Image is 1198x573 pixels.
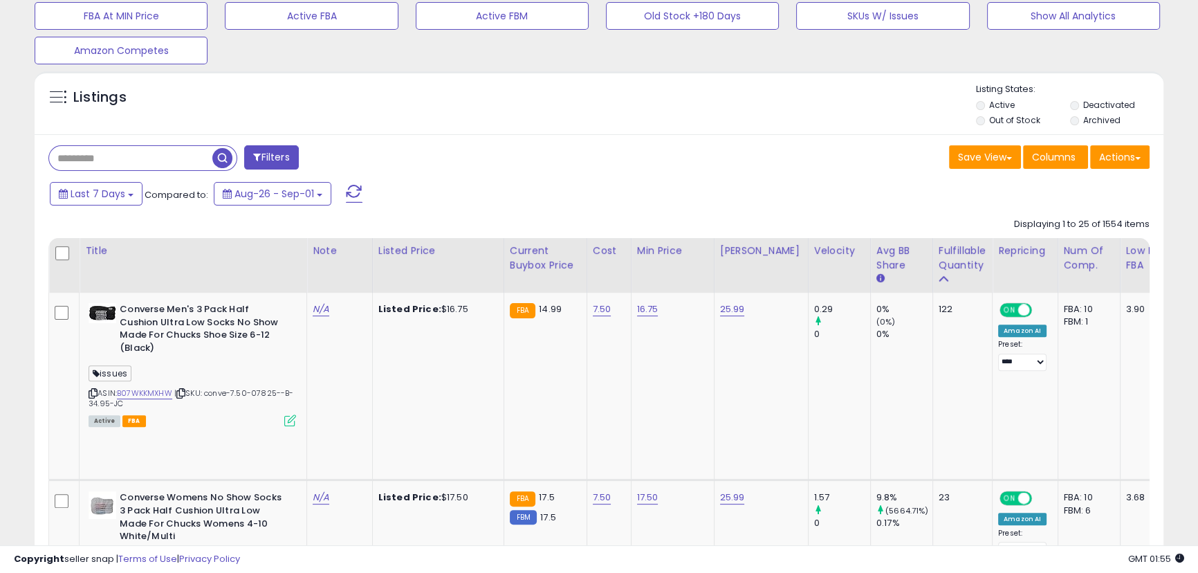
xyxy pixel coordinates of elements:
[1001,304,1018,316] span: ON
[1126,244,1177,273] div: Low Price FBA
[998,325,1047,337] div: Amazon AI
[89,303,296,425] div: ASIN:
[510,510,537,525] small: FBM
[234,187,314,201] span: Aug-26 - Sep-01
[73,88,127,107] h5: Listings
[1083,114,1121,126] label: Archived
[1126,491,1172,504] div: 3.68
[14,552,64,565] strong: Copyright
[539,491,555,504] span: 17.5
[510,244,581,273] div: Current Buybox Price
[637,302,658,316] a: 16.75
[313,491,329,504] a: N/A
[214,182,331,206] button: Aug-26 - Sep-01
[1126,303,1172,316] div: 3.90
[89,303,116,323] img: 41boDshFj+L._SL40_.jpg
[1064,303,1109,316] div: FBA: 10
[885,505,929,516] small: (5664.71%)
[876,328,932,340] div: 0%
[118,552,177,565] a: Terms of Use
[814,244,865,258] div: Velocity
[989,99,1015,111] label: Active
[998,340,1047,371] div: Preset:
[876,491,932,504] div: 9.8%
[1064,244,1114,273] div: Num of Comp.
[89,365,131,381] span: issues
[378,302,441,316] b: Listed Price:
[378,303,493,316] div: $16.75
[510,303,535,318] small: FBA
[593,302,611,316] a: 7.50
[976,83,1163,96] p: Listing States:
[1001,493,1018,504] span: ON
[1023,145,1088,169] button: Columns
[1064,316,1109,328] div: FBM: 1
[313,302,329,316] a: N/A
[120,491,288,546] b: Converse Womens No Show Socks 3 Pack Half Cushion Ultra Low Made For Chucks Womens 4-10 White/Multi
[14,553,240,566] div: seller snap | |
[179,552,240,565] a: Privacy Policy
[814,491,870,504] div: 1.57
[1030,304,1052,316] span: OFF
[720,302,745,316] a: 25.99
[1083,99,1135,111] label: Deactivated
[876,244,927,273] div: Avg BB Share
[540,511,556,524] span: 17.5
[939,491,982,504] div: 23
[998,244,1052,258] div: Repricing
[987,2,1160,30] button: Show All Analytics
[814,303,870,316] div: 0.29
[1090,145,1150,169] button: Actions
[720,491,745,504] a: 25.99
[637,491,658,504] a: 17.50
[1128,552,1184,565] span: 2025-09-9 01:55 GMT
[998,529,1047,560] div: Preset:
[378,491,493,504] div: $17.50
[876,316,896,327] small: (0%)
[89,491,116,519] img: 41+EMBb5YIL._SL40_.jpg
[122,415,146,427] span: FBA
[35,37,208,64] button: Amazon Competes
[998,513,1047,525] div: Amazon AI
[416,2,589,30] button: Active FBM
[89,415,120,427] span: All listings currently available for purchase on Amazon
[593,491,611,504] a: 7.50
[85,244,301,258] div: Title
[876,517,932,529] div: 0.17%
[876,273,885,285] small: Avg BB Share.
[1030,493,1052,504] span: OFF
[313,244,367,258] div: Note
[120,303,288,358] b: Converse Men's 3 Pack Half Cushion Ultra Low Socks No Show Made For Chucks Shoe Size 6-12 (Black)
[89,388,294,408] span: | SKU: conve-7.50-07825--B-34.95-JC
[637,244,708,258] div: Min Price
[145,188,208,201] span: Compared to:
[1064,504,1109,517] div: FBM: 6
[939,303,982,316] div: 122
[814,517,870,529] div: 0
[796,2,969,30] button: SKUs W/ Issues
[593,244,625,258] div: Cost
[1032,150,1076,164] span: Columns
[378,491,441,504] b: Listed Price:
[949,145,1021,169] button: Save View
[244,145,298,170] button: Filters
[225,2,398,30] button: Active FBA
[378,244,498,258] div: Listed Price
[117,388,172,399] a: B07WKKMXHW
[1014,218,1150,231] div: Displaying 1 to 25 of 1554 items
[35,2,208,30] button: FBA At MIN Price
[71,187,125,201] span: Last 7 Days
[814,328,870,340] div: 0
[1064,491,1109,504] div: FBA: 10
[606,2,779,30] button: Old Stock +180 Days
[989,114,1040,126] label: Out of Stock
[939,244,986,273] div: Fulfillable Quantity
[510,491,535,507] small: FBA
[50,182,142,206] button: Last 7 Days
[876,303,932,316] div: 0%
[539,302,562,316] span: 14.99
[720,244,802,258] div: [PERSON_NAME]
